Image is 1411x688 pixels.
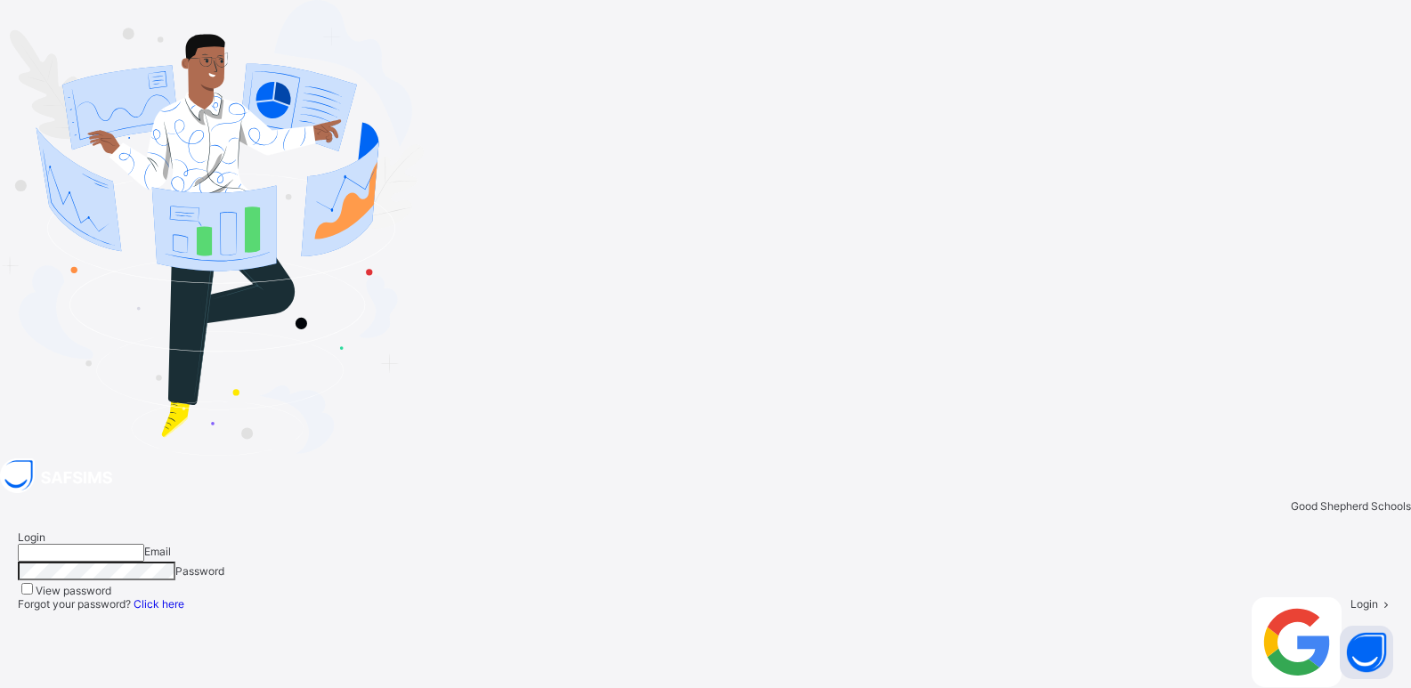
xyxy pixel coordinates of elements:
label: View password [36,584,111,597]
button: Open asap [1340,626,1393,679]
span: Login [1350,597,1378,611]
a: Click here [134,597,184,611]
span: Password [175,564,224,578]
img: google.396cfc9801f0270233282035f929180a.svg [1252,597,1342,687]
span: Email [144,545,171,558]
span: Forgot your password? [18,597,184,611]
span: Good Shepherd Schools [1291,499,1411,513]
span: Login [18,530,45,544]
